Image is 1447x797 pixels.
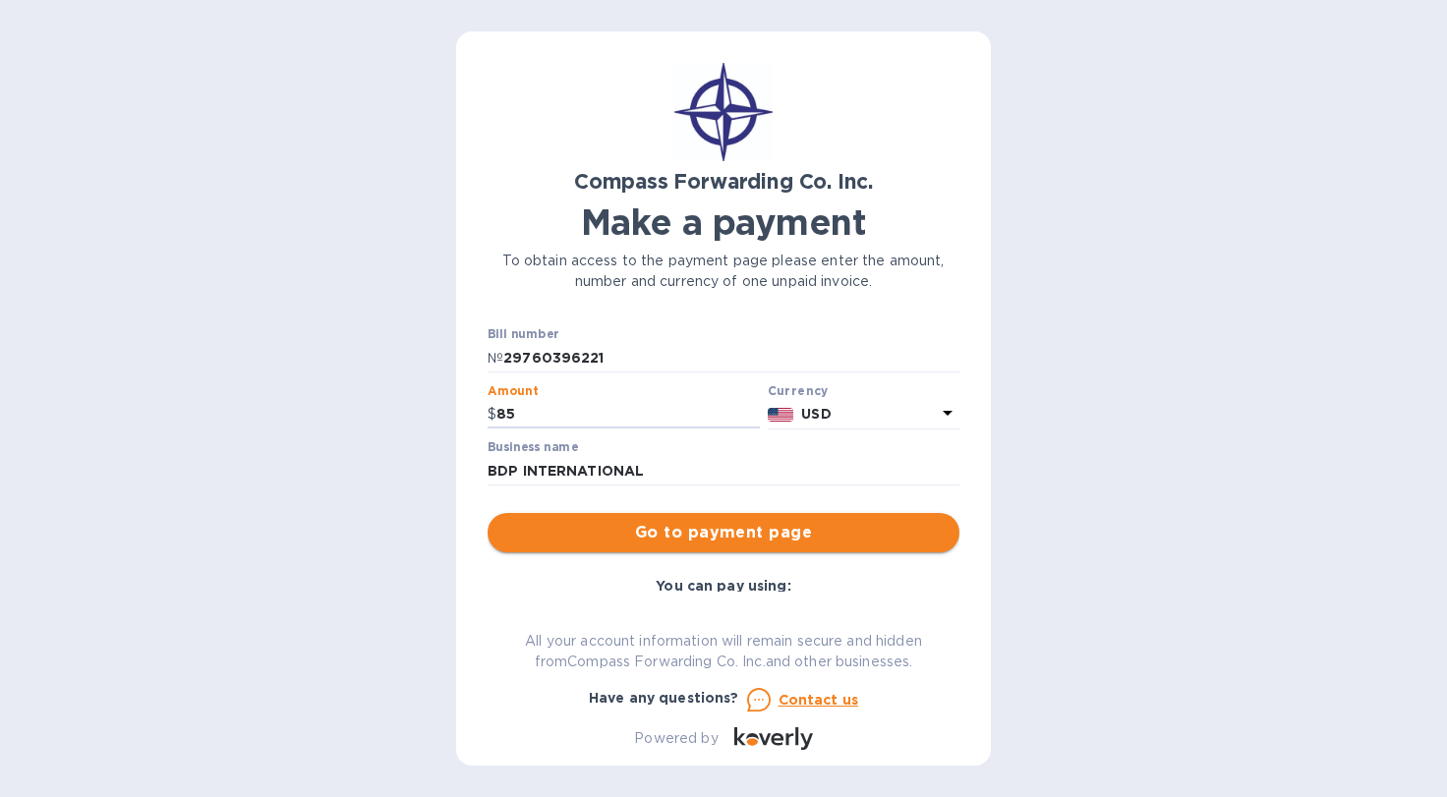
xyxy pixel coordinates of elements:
[488,251,959,292] p: To obtain access to the payment page please enter the amount, number and currency of one unpaid i...
[488,456,959,485] input: Enter business name
[768,383,829,398] b: Currency
[488,348,503,369] p: №
[488,631,959,672] p: All your account information will remain secure and hidden from Compass Forwarding Co. Inc. and o...
[488,404,496,425] p: $
[574,169,873,194] b: Compass Forwarding Co. Inc.
[488,201,959,243] h1: Make a payment
[503,521,944,544] span: Go to payment page
[634,728,718,749] p: Powered by
[503,343,959,372] input: Enter bill number
[488,385,538,397] label: Amount
[779,692,859,708] u: Contact us
[488,513,959,552] button: Go to payment page
[801,406,831,422] b: USD
[488,329,558,341] label: Bill number
[589,690,739,706] b: Have any questions?
[656,578,790,594] b: You can pay using:
[768,408,794,422] img: USD
[488,442,578,454] label: Business name
[496,400,760,429] input: 0.00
